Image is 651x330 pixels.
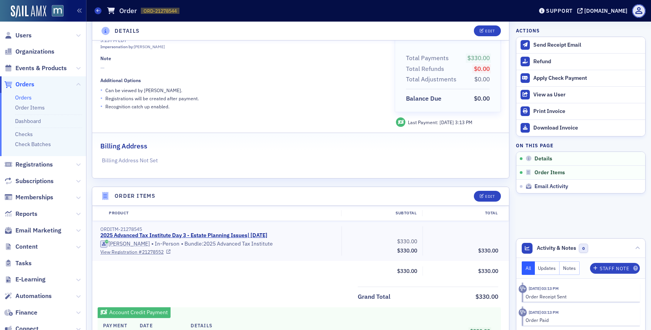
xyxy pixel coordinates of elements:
a: Email Marketing [4,226,61,235]
div: Grand Total [358,292,391,301]
a: Users [4,31,32,40]
div: [PERSON_NAME] [108,241,150,247]
button: Refund [516,53,645,70]
span: Finance [15,308,37,317]
div: Balance Due [406,94,441,103]
span: Balance Due [406,94,444,103]
div: Total [422,210,503,216]
a: [PERSON_NAME] [100,241,150,247]
span: Activity & Notes [537,244,576,252]
button: Updates [535,261,560,275]
a: Finance [4,308,37,317]
a: Order Items [15,104,45,111]
span: Email Marketing [15,226,61,235]
span: Tasks [15,259,32,268]
span: Reports [15,210,37,218]
span: E-Learning [15,275,46,284]
span: $0.00 [474,65,490,72]
span: 0 [579,244,588,253]
a: Checks [15,131,33,138]
a: Check Batches [15,141,51,148]
span: Total Payments [406,54,451,63]
span: $330.00 [478,268,498,274]
div: Refund [533,58,641,65]
span: $330.00 [397,238,417,245]
div: Activity [519,285,527,293]
button: Staff Note [590,263,640,274]
span: $330.00 [397,247,417,254]
div: ORDITM-21278545 [100,226,336,232]
span: — [100,64,384,72]
span: $330.00 [397,268,417,274]
span: Total Refunds [406,64,447,74]
a: Download Invoice [516,120,645,136]
button: All [522,261,535,275]
span: Events & Products [15,64,67,72]
time: 8/19/2025 03:13 PM [529,310,559,315]
a: E-Learning [4,275,46,284]
div: Download Invoice [533,125,641,131]
a: 2025 Advanced Tax Institute Day 3 - Estate Planning Issues| [DATE] [100,232,267,239]
span: $0.00 [474,75,490,83]
div: Print Invoice [533,108,641,115]
h1: Order [119,6,137,15]
span: Subscriptions [15,177,54,185]
span: • [181,240,183,248]
a: Print Invoice [516,103,645,120]
span: $0.00 [474,94,490,102]
div: Order Paid [526,317,635,323]
button: Edit [474,191,501,202]
a: Registrations [4,160,53,169]
span: Impersonation by: [100,44,134,49]
span: Total Adjustments [406,75,459,84]
div: Order Receipt Sent [526,293,635,300]
a: Tasks [4,259,32,268]
p: Registrations will be created after payment. [105,95,199,102]
a: View Registration #21278552 [100,248,336,255]
div: Edit [485,29,495,33]
div: Apply Check Payment [533,75,641,82]
span: [DATE] [440,119,455,125]
span: Automations [15,292,52,300]
span: ORD-21278544 [144,8,177,14]
p: Can be viewed by [PERSON_NAME] . [105,87,182,94]
p: Recognition catch up enabled. [105,103,169,110]
span: • [100,102,103,110]
a: View Homepage [46,5,64,18]
time: 8/19/2025 03:13 PM [529,286,559,291]
h4: Details [115,27,140,35]
span: Orders [15,80,34,89]
span: • [100,94,103,102]
img: SailAMX [52,5,64,17]
h4: Actions [516,27,540,34]
span: • [100,86,103,94]
span: Profile [632,4,646,18]
img: SailAMX [11,5,46,18]
button: Apply Check Payment [516,70,645,86]
div: Activity [519,308,527,317]
a: Content [4,242,38,251]
span: Email Activity [534,183,568,190]
span: 3:13 PM [455,119,472,125]
div: [PERSON_NAME] [134,44,165,50]
div: Additional Options [100,77,141,83]
a: Memberships [4,193,53,202]
span: Grand Total [358,292,393,301]
h4: Payment [103,322,132,329]
span: $330.00 [475,293,498,300]
div: Product [103,210,341,216]
span: Registrations [15,160,53,169]
div: Edit [485,194,495,199]
a: Events & Products [4,64,67,72]
div: View as User [533,91,641,98]
span: • [151,240,154,248]
button: [DOMAIN_NAME] [577,8,630,13]
div: Subtotal [341,210,422,216]
div: Send Receipt Email [533,42,641,49]
h4: Details [191,322,266,329]
a: Organizations [4,47,54,56]
div: Account Credit Payment [98,307,171,318]
div: Note [100,56,111,61]
button: Edit [474,25,501,36]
